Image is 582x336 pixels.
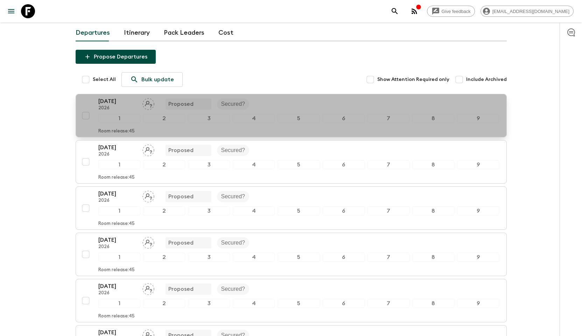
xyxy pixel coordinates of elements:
[323,299,365,308] div: 6
[221,239,245,247] p: Secured?
[121,72,183,87] a: Bulk update
[221,146,245,155] p: Secured?
[142,100,154,106] span: Assign pack leader
[142,146,154,152] span: Assign pack leader
[98,190,137,198] p: [DATE]
[367,299,409,308] div: 7
[98,97,137,105] p: [DATE]
[278,206,320,215] div: 5
[217,283,250,295] div: Secured?
[98,152,137,157] p: 2026
[278,299,320,308] div: 5
[481,6,574,17] div: [EMAIL_ADDRESS][DOMAIN_NAME]
[76,140,507,184] button: [DATE]2026Assign pack leaderProposedSecured?123456789Room release:45
[98,314,135,319] p: Room release: 45
[93,76,116,83] span: Select All
[76,279,507,322] button: [DATE]2026Assign pack leaderProposedSecured?123456789Room release:45
[142,193,154,198] span: Assign pack leader
[98,114,140,123] div: 1
[143,299,185,308] div: 2
[98,244,137,250] p: 2026
[168,239,194,247] p: Proposed
[142,239,154,245] span: Assign pack leader
[278,114,320,123] div: 5
[98,221,135,227] p: Room release: 45
[221,285,245,293] p: Secured?
[76,50,156,64] button: Propose Departures
[218,25,233,41] a: Cost
[217,145,250,156] div: Secured?
[143,253,185,262] div: 2
[323,160,365,169] div: 6
[367,160,409,169] div: 7
[98,175,135,180] p: Room release: 45
[188,206,230,215] div: 3
[412,114,454,123] div: 8
[141,75,174,84] p: Bulk update
[221,100,245,108] p: Secured?
[388,4,402,18] button: search adventures
[367,114,409,123] div: 7
[98,290,137,296] p: 2026
[98,143,137,152] p: [DATE]
[98,253,140,262] div: 1
[412,253,454,262] div: 8
[143,206,185,215] div: 2
[412,160,454,169] div: 8
[98,282,137,290] p: [DATE]
[143,160,185,169] div: 2
[168,100,194,108] p: Proposed
[233,253,275,262] div: 4
[457,253,499,262] div: 9
[438,9,475,14] span: Give feedback
[142,285,154,291] span: Assign pack leader
[323,114,365,123] div: 6
[168,285,194,293] p: Proposed
[76,186,507,230] button: [DATE]2026Assign pack leaderProposedSecured?123456789Room release:45
[217,237,250,248] div: Secured?
[168,146,194,155] p: Proposed
[124,25,150,41] a: Itinerary
[98,129,135,134] p: Room release: 45
[323,206,365,215] div: 6
[457,160,499,169] div: 9
[489,9,573,14] span: [EMAIL_ADDRESS][DOMAIN_NAME]
[323,253,365,262] div: 6
[278,160,320,169] div: 5
[98,299,140,308] div: 1
[457,206,499,215] div: 9
[367,206,409,215] div: 7
[412,299,454,308] div: 8
[98,236,137,244] p: [DATE]
[76,25,110,41] a: Departures
[98,105,137,111] p: 2026
[233,299,275,308] div: 4
[98,267,135,273] p: Room release: 45
[98,160,140,169] div: 1
[233,160,275,169] div: 4
[98,206,140,215] div: 1
[76,233,507,276] button: [DATE]2026Assign pack leaderProposedSecured?123456789Room release:45
[221,192,245,201] p: Secured?
[217,98,250,110] div: Secured?
[143,114,185,123] div: 2
[278,253,320,262] div: 5
[4,4,18,18] button: menu
[233,114,275,123] div: 4
[76,94,507,137] button: [DATE]2026Assign pack leaderProposedSecured?123456789Room release:45
[466,76,507,83] span: Include Archived
[188,160,230,169] div: 3
[412,206,454,215] div: 8
[164,25,204,41] a: Pack Leaders
[188,253,230,262] div: 3
[457,114,499,123] div: 9
[427,6,475,17] a: Give feedback
[188,299,230,308] div: 3
[457,299,499,308] div: 9
[367,253,409,262] div: 7
[377,76,449,83] span: Show Attention Required only
[168,192,194,201] p: Proposed
[188,114,230,123] div: 3
[217,191,250,202] div: Secured?
[98,198,137,204] p: 2026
